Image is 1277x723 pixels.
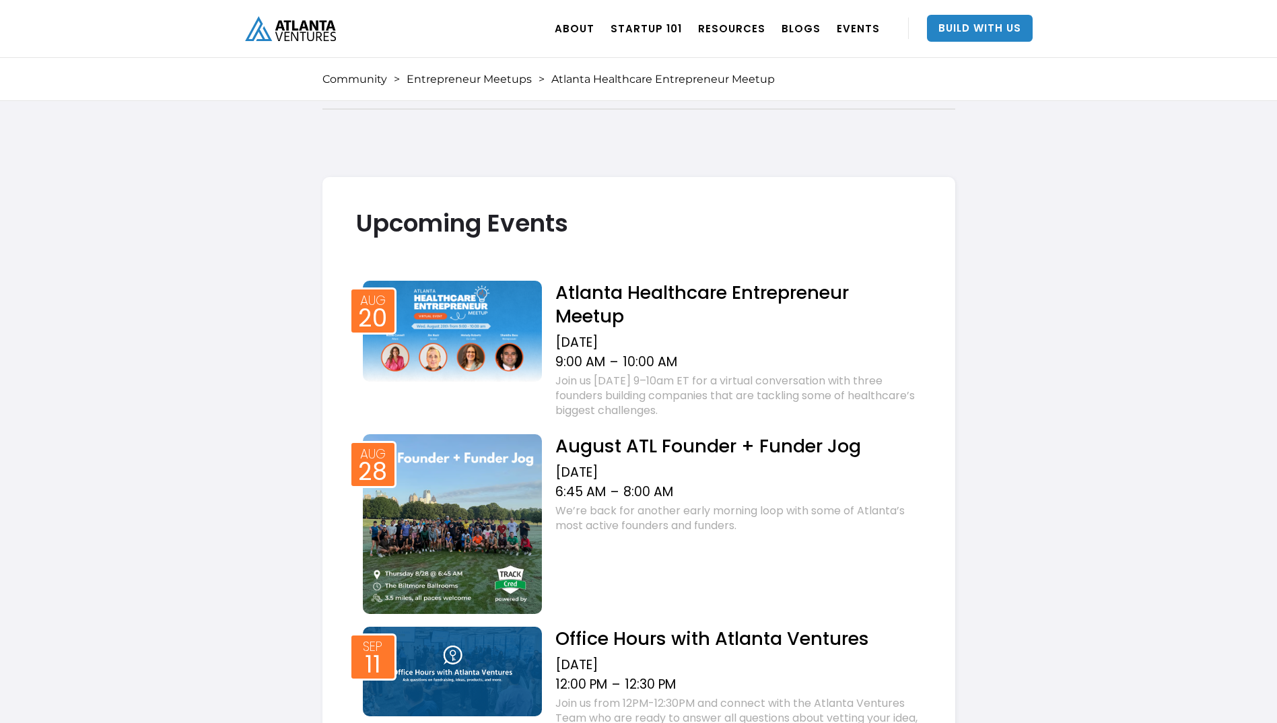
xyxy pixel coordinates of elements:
[555,627,921,650] h2: Office Hours with Atlanta Ventures
[539,73,545,86] div: >
[360,448,386,460] div: Aug
[555,354,605,370] div: 9:00 AM
[610,354,618,370] div: –
[360,294,386,307] div: Aug
[611,9,682,47] a: Startup 101
[407,73,532,86] a: Entrepreneur Meetups
[365,654,381,675] div: 11
[698,9,765,47] a: RESOURCES
[555,504,921,533] div: We’re back for another early morning loop with some of Atlanta’s most active founders and funders.
[555,657,921,673] div: [DATE]
[363,640,382,653] div: Sep
[356,277,922,421] a: Aug20Atlanta Healthcare Entrepreneur Meetup[DATE]9:00 AM–10:00 AMJoin us [DATE] 9–10am ET for a v...
[612,677,620,693] div: –
[356,431,922,614] a: Aug28August ATL Founder + Funder Jog[DATE]6:45 AM–8:00 AMWe’re back for another early morning loo...
[356,209,922,237] h2: Upcoming Events
[358,308,387,329] div: 20
[394,73,400,86] div: >
[555,677,607,693] div: 12:00 PM
[623,484,673,500] div: 8:00 AM
[322,73,387,86] a: Community
[555,464,921,481] div: [DATE]
[625,677,676,693] div: 12:30 PM
[555,484,606,500] div: 6:45 AM
[611,484,619,500] div: –
[555,434,921,458] h2: August ATL Founder + Funder Jog
[623,354,677,370] div: 10:00 AM
[551,73,775,86] div: Atlanta Healthcare Entrepreneur Meetup
[927,15,1033,42] a: Build With Us
[782,9,821,47] a: BLOGS
[555,281,921,328] h2: Atlanta Healthcare Entrepreneur Meetup
[555,374,921,418] div: Join us [DATE] 9–10am ET for a virtual conversation with three founders building companies that a...
[555,335,921,351] div: [DATE]
[555,9,594,47] a: ABOUT
[837,9,880,47] a: EVENTS
[358,462,387,482] div: 28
